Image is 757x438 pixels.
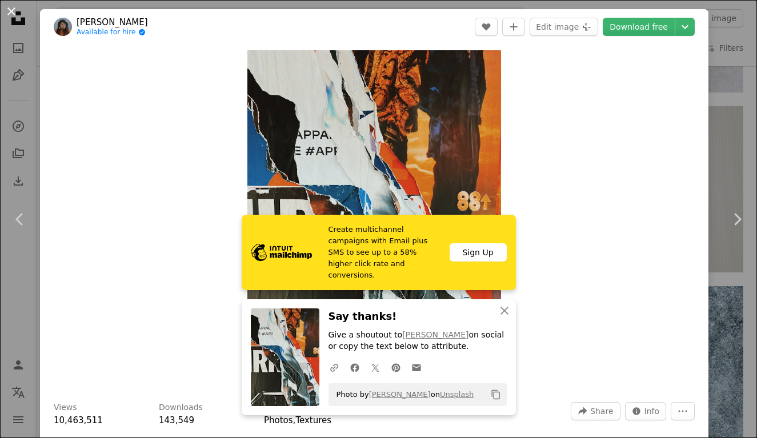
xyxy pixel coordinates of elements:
img: black white and orange abstract painting [247,50,501,388]
button: Zoom in on this image [247,50,501,388]
img: file-1690386555781-336d1949dad1image [251,244,312,261]
a: Share over email [406,356,427,379]
a: [PERSON_NAME] [369,390,431,399]
h3: Say thanks! [329,308,507,325]
p: Give a shoutout to on social or copy the text below to attribute. [329,329,507,352]
a: Textures [295,415,331,425]
a: Share on Facebook [345,356,365,379]
button: Add to Collection [502,18,525,36]
button: Choose download size [675,18,695,36]
span: Photo by on [331,385,474,404]
a: Share on Twitter [365,356,386,379]
div: Sign Up [450,243,507,262]
a: Unsplash [440,390,474,399]
a: Create multichannel campaigns with Email plus SMS to see up to a 58% higher click rate and conver... [242,215,516,290]
h3: Views [54,402,77,413]
a: Share on Pinterest [386,356,406,379]
button: Copy to clipboard [486,385,506,404]
button: Stats about this image [625,402,667,420]
span: , [293,415,296,425]
button: Like [475,18,498,36]
span: 143,549 [159,415,194,425]
h3: Downloads [159,402,203,413]
a: Photos [264,415,293,425]
img: Go to Jazmin Quaynor's profile [54,18,72,36]
span: Share [590,403,613,420]
span: 10,463,511 [54,415,103,425]
button: Share this image [571,402,620,420]
a: Next [717,164,757,274]
button: More Actions [671,402,695,420]
a: [PERSON_NAME] [77,17,148,28]
span: Info [644,403,660,420]
a: [PERSON_NAME] [402,330,468,339]
span: Create multichannel campaigns with Email plus SMS to see up to a 58% higher click rate and conver... [329,224,440,281]
a: Available for hire [77,28,148,37]
a: Download free [603,18,675,36]
button: Edit image [530,18,598,36]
